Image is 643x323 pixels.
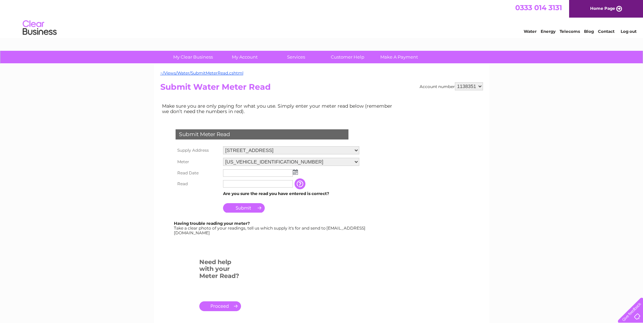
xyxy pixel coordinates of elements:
[524,29,537,34] a: Water
[160,70,243,76] a: ~/Views/Water/SubmitMeterRead.cshtml
[174,221,250,226] b: Having trouble reading your meter?
[160,82,483,95] h2: Submit Water Meter Read
[268,51,324,63] a: Services
[160,102,398,116] td: Make sure you are only paying for what you use. Simply enter your meter read below (remember we d...
[174,221,366,235] div: Take a clear photo of your readings, tell us which supply it's for and send to [EMAIL_ADDRESS][DO...
[541,29,556,34] a: Energy
[162,4,482,33] div: Clear Business is a trading name of Verastar Limited (registered in [GEOGRAPHIC_DATA] No. 3667643...
[221,189,361,198] td: Are you sure the read you have entered is correct?
[199,301,241,311] a: .
[174,145,221,156] th: Supply Address
[371,51,427,63] a: Make A Payment
[320,51,376,63] a: Customer Help
[295,178,307,189] input: Information
[293,169,298,175] img: ...
[560,29,580,34] a: Telecoms
[22,18,57,38] img: logo.png
[176,129,348,139] div: Submit Meter Read
[217,51,273,63] a: My Account
[174,178,221,189] th: Read
[621,29,637,34] a: Log out
[165,51,221,63] a: My Clear Business
[174,156,221,168] th: Meter
[223,203,265,213] input: Submit
[199,257,241,283] h3: Need help with your Meter Read?
[420,82,483,90] div: Account number
[584,29,594,34] a: Blog
[515,3,562,12] a: 0333 014 3131
[598,29,615,34] a: Contact
[174,168,221,178] th: Read Date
